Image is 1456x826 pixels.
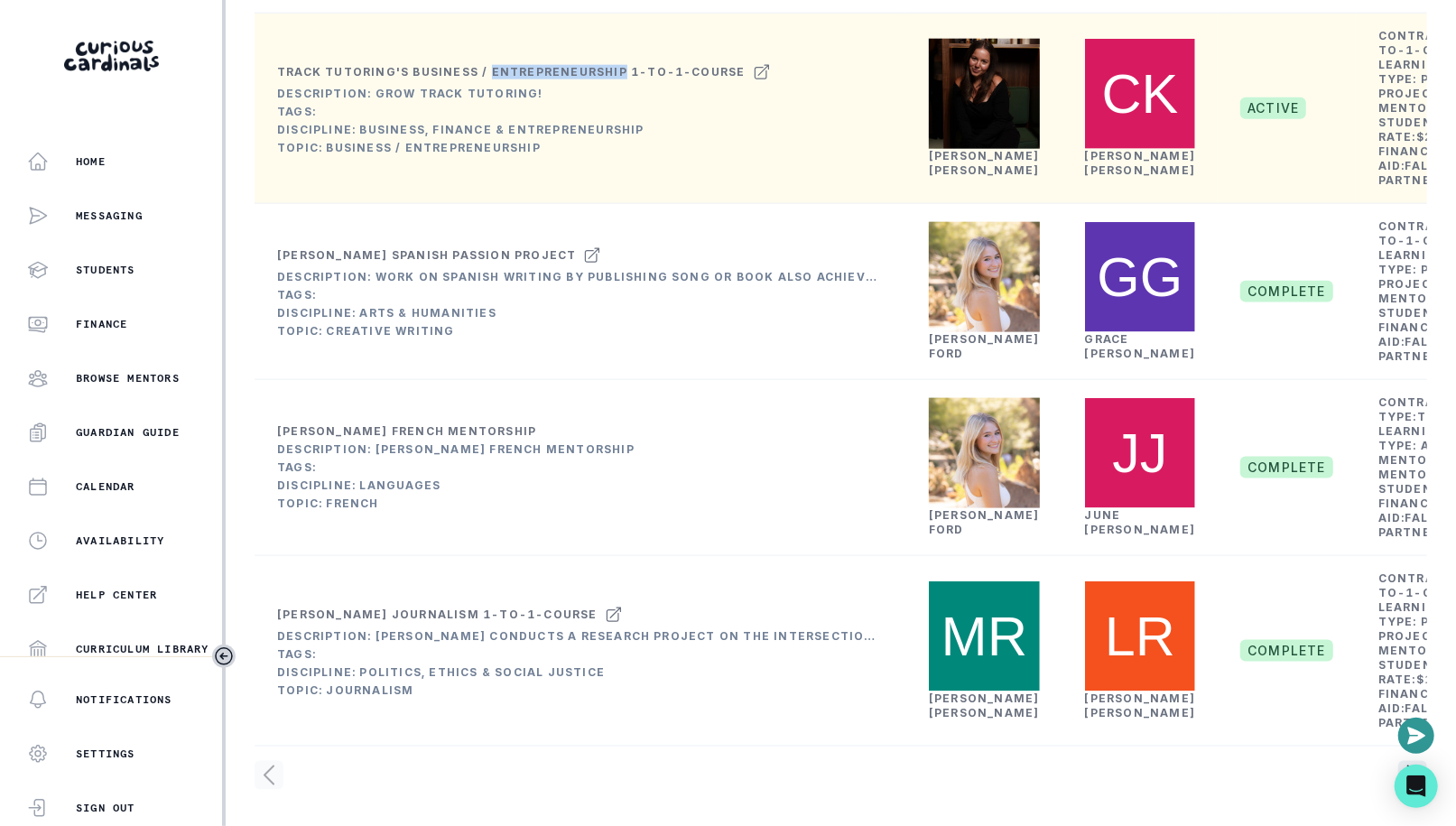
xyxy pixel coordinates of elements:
a: [PERSON_NAME] [PERSON_NAME] [929,149,1040,177]
a: Grace [PERSON_NAME] [1085,332,1196,360]
p: Availability [76,534,164,548]
div: Topic: Creative Writing [277,324,884,339]
p: Browse Mentors [76,371,180,385]
a: [PERSON_NAME] Ford [929,508,1040,536]
b: false [1405,335,1445,348]
svg: page left [255,761,283,790]
div: Discipline: Business, Finance & Entrepreneurship [277,123,771,137]
div: Track Tutoring's Business / Entrepreneurship 1-to-1-course [277,65,746,79]
span: active [1240,97,1306,119]
b: false [1405,701,1445,715]
div: Discipline: Politics, Ethics & Social Justice [277,665,884,680]
span: complete [1240,457,1333,478]
svg: page right [1398,761,1427,790]
div: Tags: [277,460,635,475]
div: Discipline: Languages [277,478,635,493]
p: Finance [76,317,127,331]
b: false [1405,159,1445,172]
p: Calendar [76,479,135,494]
div: Description: Grow Track Tutoring! [277,87,771,101]
div: Description: [PERSON_NAME] conducts a research project on the intersection of immigration policy ... [277,629,884,644]
div: [PERSON_NAME] Spanish Passion Project [277,248,576,263]
div: Open Intercom Messenger [1395,765,1438,808]
span: complete [1240,640,1333,662]
div: Topic: Journalism [277,683,884,698]
a: [PERSON_NAME] [PERSON_NAME] [929,691,1040,719]
p: Help Center [76,588,157,602]
button: Toggle sidebar [212,645,236,668]
p: Curriculum Library [76,642,209,656]
div: Topic: French [277,497,635,511]
button: Open or close messaging widget [1398,718,1434,754]
p: Messaging [76,209,143,223]
div: Tags: [277,105,771,119]
div: Tags: [277,288,884,302]
div: Description: [PERSON_NAME] French Mentorship [277,442,635,457]
div: [PERSON_NAME] Journalism 1-to-1-course [277,608,598,622]
div: [PERSON_NAME] French Mentorship [277,424,536,439]
b: $ 210 [1416,130,1450,144]
p: Settings [76,747,135,761]
p: Home [76,154,106,169]
b: $ 115 [1416,673,1450,686]
p: Students [76,263,135,277]
b: false [1405,511,1445,524]
div: Description: Work on spanish writing by publishing song or book also achieves organizational + ex... [277,270,884,284]
p: Notifications [76,692,172,707]
div: Topic: Business / Entrepreneurship [277,141,771,155]
span: complete [1240,281,1333,302]
div: Discipline: Arts & Humanities [277,306,884,320]
a: [PERSON_NAME] [PERSON_NAME] [1085,149,1196,177]
p: Guardian Guide [76,425,180,440]
p: Sign Out [76,801,135,815]
img: Curious Cardinals Logo [64,41,159,71]
a: [PERSON_NAME] [PERSON_NAME] [1085,691,1196,719]
div: Tags: [277,647,884,662]
a: June [PERSON_NAME] [1085,508,1196,536]
a: [PERSON_NAME] Ford [929,332,1040,360]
